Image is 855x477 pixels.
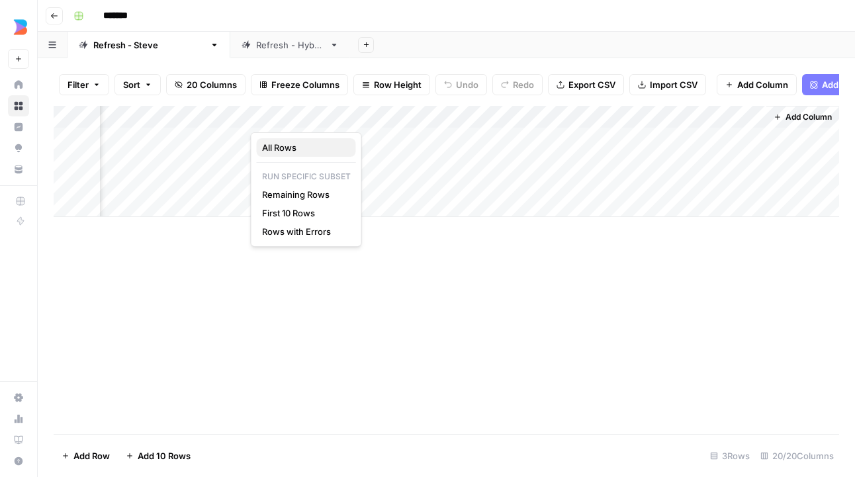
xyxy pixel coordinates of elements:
[230,32,350,58] a: Refresh - Hybrid
[54,445,118,466] button: Add Row
[73,449,110,462] span: Add Row
[8,451,29,472] button: Help + Support
[123,78,140,91] span: Sort
[8,408,29,429] a: Usage
[8,429,29,451] a: Learning Hub
[755,445,839,466] div: 20/20 Columns
[435,74,487,95] button: Undo
[717,74,797,95] button: Add Column
[8,74,29,95] a: Home
[262,141,345,154] span: All Rows
[67,78,89,91] span: Filter
[568,78,615,91] span: Export CSV
[256,38,324,52] div: Refresh - Hybrid
[187,78,237,91] span: 20 Columns
[251,74,348,95] button: Freeze Columns
[768,108,837,126] button: Add Column
[8,138,29,159] a: Opportunities
[262,188,345,201] span: Remaining Rows
[59,74,109,95] button: Filter
[8,15,32,39] img: Builder.io Logo
[67,32,230,58] a: Refresh - [PERSON_NAME]
[492,74,543,95] button: Redo
[374,78,422,91] span: Row Height
[138,449,191,462] span: Add 10 Rows
[262,206,345,220] span: First 10 Rows
[271,78,339,91] span: Freeze Columns
[705,445,755,466] div: 3 Rows
[8,95,29,116] a: Browse
[257,168,356,185] p: Run Specific Subset
[8,387,29,408] a: Settings
[353,74,430,95] button: Row Height
[737,78,788,91] span: Add Column
[456,78,478,91] span: Undo
[8,116,29,138] a: Insights
[262,225,345,238] span: Rows with Errors
[8,11,29,44] button: Workspace: Builder.io
[8,159,29,180] a: Your Data
[93,38,204,52] div: Refresh - [PERSON_NAME]
[786,111,832,123] span: Add Column
[513,78,534,91] span: Redo
[114,74,161,95] button: Sort
[548,74,624,95] button: Export CSV
[118,445,199,466] button: Add 10 Rows
[650,78,697,91] span: Import CSV
[629,74,706,95] button: Import CSV
[166,74,246,95] button: 20 Columns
